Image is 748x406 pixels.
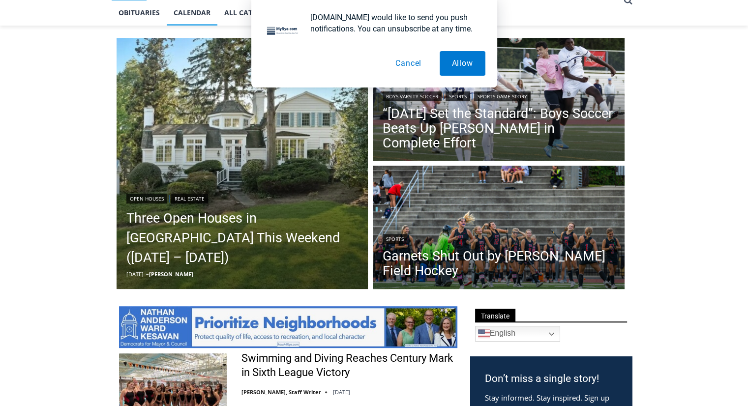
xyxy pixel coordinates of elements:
a: Sports [383,234,407,244]
button: Allow [440,51,485,76]
button: Cancel [383,51,434,76]
a: Read More Three Open Houses in Rye This Weekend (October 11 – 12) [117,38,368,290]
div: 6 [115,83,120,93]
a: Boys Varsity Soccer [383,91,442,101]
a: Read More Garnets Shut Out by Horace Greeley Field Hockey [373,166,625,291]
a: Open Houses [126,194,167,203]
a: [PERSON_NAME], Staff Writer [241,388,321,396]
a: Real Estate [171,194,208,203]
span: Intern @ [DOMAIN_NAME] [257,98,456,120]
img: (PHOTO: The Rye Field Hockey team celebrating on September 16, 2025. Credit: Maureen Tsuchida.) [373,166,625,291]
div: Birds of Prey: Falcon and hawk demos [103,29,142,81]
div: / [110,83,113,93]
a: Garnets Shut Out by [PERSON_NAME] Field Hockey [383,249,615,278]
h3: Don’t miss a single story! [485,371,617,387]
a: [PERSON_NAME] [149,270,193,278]
a: Sports [446,91,470,101]
div: | [126,192,359,203]
a: English [475,326,560,342]
div: 2 [103,83,108,93]
a: Sports Game Story [474,91,531,101]
span: Translate [475,309,515,322]
img: 162 Kirby Lane, Rye [117,38,368,290]
img: notification icon [263,12,302,51]
a: Swimming and Diving Reaches Century Mark in Sixth League Victory [241,351,457,379]
h4: [PERSON_NAME] Read Sanctuary Fall Fest: [DATE] [8,99,131,121]
a: [PERSON_NAME] Read Sanctuary Fall Fest: [DATE] [0,98,147,122]
img: en [478,328,490,340]
div: "[PERSON_NAME] and I covered the [DATE] Parade, which was a really eye opening experience as I ha... [248,0,465,95]
time: [DATE] [333,388,350,396]
span: – [146,270,149,278]
a: Three Open Houses in [GEOGRAPHIC_DATA] This Weekend ([DATE] – [DATE]) [126,208,359,267]
a: Intern @ [DOMAIN_NAME] [237,95,477,122]
div: | | [383,89,615,101]
time: [DATE] [126,270,144,278]
div: [DOMAIN_NAME] would like to send you push notifications. You can unsubscribe at any time. [302,12,485,34]
a: “[DATE] Set the Standard”: Boys Soccer Beats Up [PERSON_NAME] in Complete Effort [383,106,615,150]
